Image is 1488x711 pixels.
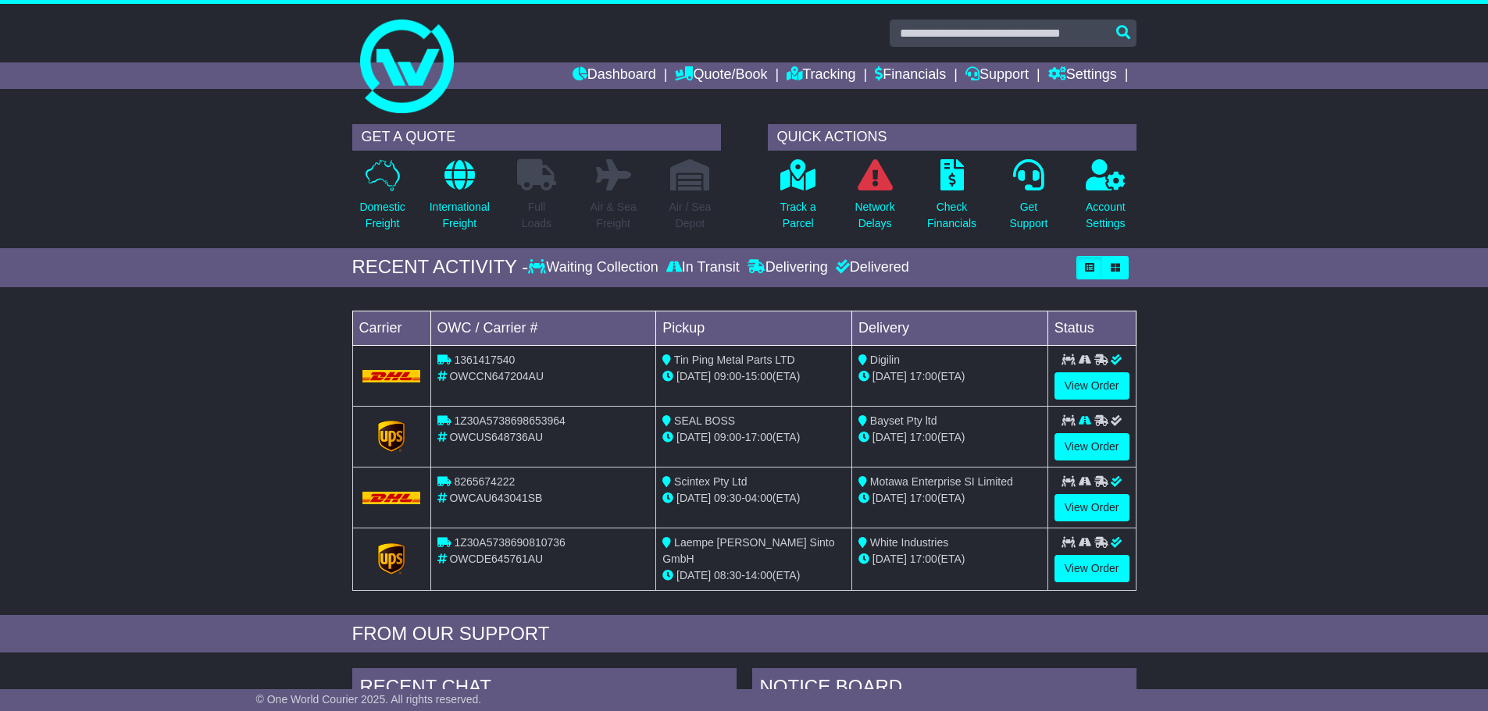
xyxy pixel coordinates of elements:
[449,370,544,382] span: OWCCN647204AU
[256,693,482,706] span: © One World Courier 2025. All rights reserved.
[352,668,737,710] div: RECENT CHAT
[780,158,817,240] a: Track aParcel
[676,492,711,504] span: [DATE]
[714,431,741,443] span: 09:00
[662,490,845,507] div: - (ETA)
[676,370,711,382] span: [DATE]
[744,259,832,276] div: Delivering
[854,158,895,240] a: NetworkDelays
[378,421,405,452] img: GetCarrierServiceLogo
[662,259,744,276] div: In Transit
[872,431,907,443] span: [DATE]
[745,492,773,504] span: 04:00
[352,256,529,279] div: RECENT ACTIVITY -
[669,199,712,232] p: Air / Sea Depot
[858,429,1041,446] div: (ETA)
[449,492,542,504] span: OWCAU643041SB
[662,536,834,565] span: Laempe [PERSON_NAME] Sinto GmbH
[714,370,741,382] span: 09:00
[674,475,747,488] span: Scintex Pty Ltd
[656,311,852,345] td: Pickup
[676,569,711,581] span: [DATE]
[926,158,977,240] a: CheckFinancials
[875,62,946,89] a: Financials
[662,567,845,584] div: - (ETA)
[449,553,543,565] span: OWCDE645761AU
[745,569,773,581] span: 14:00
[832,259,909,276] div: Delivered
[787,62,855,89] a: Tracking
[352,311,430,345] td: Carrier
[429,158,491,240] a: InternationalFreight
[1047,311,1136,345] td: Status
[910,431,937,443] span: 17:00
[430,311,656,345] td: OWC / Carrier #
[870,414,937,427] span: Bayset Pty ltd
[517,199,556,232] p: Full Loads
[745,431,773,443] span: 17:00
[454,536,565,549] span: 1Z30A5738690810736
[1085,158,1126,240] a: AccountSettings
[454,414,565,427] span: 1Z30A5738698653964
[674,414,735,427] span: SEAL BOSS
[872,553,907,565] span: [DATE]
[362,370,421,382] img: DHL.png
[872,370,907,382] span: [DATE]
[430,199,490,232] p: International Freight
[858,368,1041,385] div: (ETA)
[449,431,543,443] span: OWCUS648736AU
[359,199,405,232] p: Domestic Freight
[352,124,721,151] div: GET A QUOTE
[870,475,1013,488] span: Motawa Enterprise SI Limited
[851,311,1047,345] td: Delivery
[752,668,1137,710] div: NOTICE BOARD
[1086,199,1126,232] p: Account Settings
[676,431,711,443] span: [DATE]
[591,199,637,232] p: Air & Sea Freight
[1054,372,1129,400] a: View Order
[910,370,937,382] span: 17:00
[965,62,1029,89] a: Support
[573,62,656,89] a: Dashboard
[855,199,894,232] p: Network Delays
[768,124,1137,151] div: QUICK ACTIONS
[910,553,937,565] span: 17:00
[675,62,767,89] a: Quote/Book
[927,199,976,232] p: Check Financials
[454,354,515,366] span: 1361417540
[1054,555,1129,582] a: View Order
[858,490,1041,507] div: (ETA)
[780,199,816,232] p: Track a Parcel
[378,543,405,574] img: GetCarrierServiceLogo
[662,429,845,446] div: - (ETA)
[528,259,662,276] div: Waiting Collection
[910,492,937,504] span: 17:00
[870,354,900,366] span: Digilin
[454,475,515,488] span: 8265674222
[1054,494,1129,521] a: View Order
[714,569,741,581] span: 08:30
[1009,199,1047,232] p: Get Support
[674,354,795,366] span: Tin Ping Metal Parts LTD
[362,492,421,504] img: DHL.png
[1054,433,1129,460] a: View Order
[359,158,405,240] a: DomesticFreight
[714,492,741,504] span: 09:30
[1008,158,1048,240] a: GetSupport
[745,370,773,382] span: 15:00
[870,536,948,549] span: White Industries
[352,623,1137,645] div: FROM OUR SUPPORT
[858,551,1041,567] div: (ETA)
[1048,62,1117,89] a: Settings
[872,492,907,504] span: [DATE]
[662,368,845,385] div: - (ETA)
